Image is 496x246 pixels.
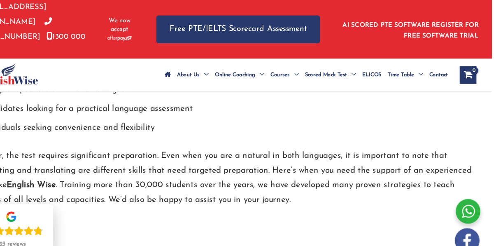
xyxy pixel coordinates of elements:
span: About Us [202,56,223,84]
li: Candidates looking for a practical language assessment [8,95,488,112]
img: white-facebook.png [461,213,484,236]
a: 1300 000 783 [8,31,116,52]
li: Individuals seeking convenience and flexibility [8,112,488,130]
a: [EMAIL_ADDRESS][DOMAIN_NAME] [8,3,80,24]
div: Rating: 4.8 out of 5 [18,210,77,221]
span: Menu Toggle [223,56,232,84]
a: Online CoachingMenu Toggle [235,56,286,84]
aside: Header Widget 1 [352,14,488,41]
nav: Site Navigation: Main Menu [188,56,458,84]
span: Menu Toggle [361,56,369,84]
span: Courses [289,56,307,84]
a: View Shopping Cart, empty [466,62,482,78]
div: 723 reviews [34,225,61,231]
img: Afterpay-Logo [137,33,160,38]
span: We now accept [135,15,162,32]
a: CoursesMenu Toggle [286,56,319,84]
a: [PHONE_NUMBER] [8,17,85,37]
span: Menu Toggle [275,56,284,84]
span: Menu Toggle [423,56,432,84]
div: 4.8 [18,210,29,221]
img: cropped-ew-logo [14,59,72,82]
li: Bilingual speakers of Hindi and English [8,77,488,95]
strong: English Wise [43,169,89,177]
span: Time Table [399,56,423,84]
p: However, the test requires significant preparation. Even when you are a natural in both languages... [8,139,488,194]
span: Scored Mock Test [321,56,361,84]
span: ELICOS [375,56,393,84]
span: Online Coaching [238,56,275,84]
a: About UsMenu Toggle [199,56,235,84]
span: Contact [438,56,455,84]
a: ELICOS [372,56,396,84]
a: Scored Mock TestMenu Toggle [319,56,372,84]
a: Time TableMenu Toggle [396,56,435,84]
a: AI SCORED PTE SOFTWARE REGISTER FOR FREE SOFTWARE TRIAL [357,21,484,37]
span: Menu Toggle [307,56,316,84]
a: Free PTE/IELTS Scorecard Assessment [183,14,335,40]
a: Contact [435,56,458,84]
